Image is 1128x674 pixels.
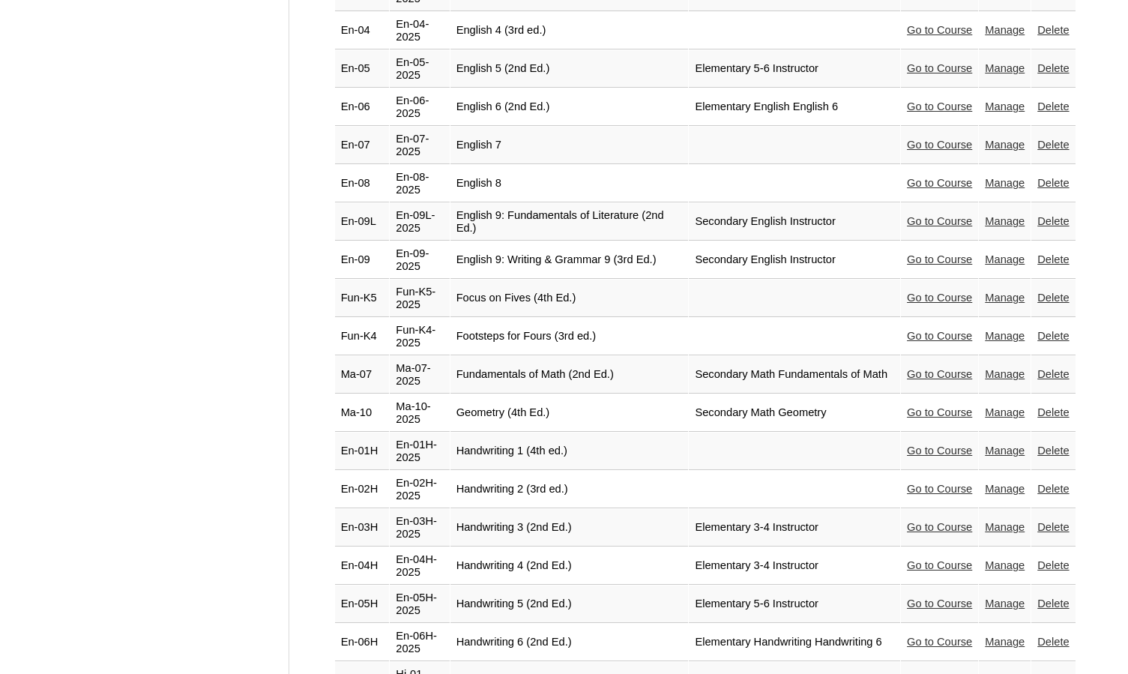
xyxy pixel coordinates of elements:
a: Go to Course [907,100,972,112]
a: Delete [1037,215,1069,227]
td: English 4 (3rd ed.) [450,12,689,49]
td: En-07 [335,127,390,164]
td: En-05 [335,50,390,88]
a: Manage [985,215,1025,227]
td: En-05-2025 [390,50,449,88]
td: Handwriting 1 (4th ed.) [450,433,689,470]
a: Go to Course [907,139,972,151]
td: Focus on Fives (4th Ed.) [450,280,689,317]
td: En-04 [335,12,390,49]
td: En-04-2025 [390,12,449,49]
td: English 9: Fundamentals of Literature (2nd Ed.) [450,203,689,241]
td: En-09L [335,203,390,241]
a: Go to Course [907,406,972,418]
td: En-02H [335,471,390,508]
a: Delete [1037,445,1069,457]
a: Go to Course [907,215,972,227]
td: En-01H [335,433,390,470]
a: Delete [1037,636,1069,648]
td: En-09L-2025 [390,203,449,241]
td: English 7 [450,127,689,164]
a: Go to Course [907,330,972,342]
a: Delete [1037,330,1069,342]
a: Manage [985,521,1025,533]
a: Delete [1037,100,1069,112]
a: Go to Course [907,292,972,304]
a: Go to Course [907,445,972,457]
a: Delete [1037,62,1069,74]
td: Elementary Handwriting Handwriting 6 [689,624,900,661]
a: Manage [985,636,1025,648]
td: En-02H-2025 [390,471,449,508]
a: Manage [985,368,1025,380]
td: English 6 (2nd Ed.) [450,88,689,126]
a: Manage [985,62,1025,74]
td: En-08 [335,165,390,202]
a: Go to Course [907,483,972,495]
td: Handwriting 3 (2nd Ed.) [450,509,689,547]
td: Geometry (4th Ed.) [450,394,689,432]
td: Fundamentals of Math (2nd Ed.) [450,356,689,394]
a: Go to Course [907,62,972,74]
td: Fun-K4 [335,318,390,355]
a: Delete [1037,483,1069,495]
td: Fun-K4-2025 [390,318,449,355]
td: Secondary Math Geometry [689,394,900,432]
td: Handwriting 2 (3rd ed.) [450,471,689,508]
a: Manage [985,100,1025,112]
td: Elementary 5-6 Instructor [689,586,900,623]
td: En-08-2025 [390,165,449,202]
a: Delete [1037,253,1069,265]
a: Manage [985,559,1025,571]
a: Delete [1037,521,1069,533]
td: Handwriting 4 (2nd Ed.) [450,547,689,585]
td: En-04H-2025 [390,547,449,585]
td: Footsteps for Fours (3rd ed.) [450,318,689,355]
td: English 8 [450,165,689,202]
a: Go to Course [907,368,972,380]
td: En-06H-2025 [390,624,449,661]
a: Go to Course [907,598,972,610]
a: Manage [985,292,1025,304]
td: Elementary 3-4 Instructor [689,509,900,547]
a: Manage [985,445,1025,457]
a: Delete [1037,177,1069,189]
td: En-06H [335,624,390,661]
td: En-03H-2025 [390,509,449,547]
a: Manage [985,177,1025,189]
td: Elementary 5-6 Instructor [689,50,900,88]
td: En-01H-2025 [390,433,449,470]
a: Delete [1037,368,1069,380]
td: English 9: Writing & Grammar 9 (3rd Ed.) [450,241,689,279]
td: Ma-10-2025 [390,394,449,432]
td: Handwriting 6 (2nd Ed.) [450,624,689,661]
a: Manage [985,24,1025,36]
td: En-05H-2025 [390,586,449,623]
td: Elementary 3-4 Instructor [689,547,900,585]
a: Go to Course [907,559,972,571]
td: Elementary English English 6 [689,88,900,126]
a: Delete [1037,406,1069,418]
a: Go to Course [907,636,972,648]
td: Fun-K5 [335,280,390,317]
td: En-06-2025 [390,88,449,126]
a: Delete [1037,559,1069,571]
td: En-03H [335,509,390,547]
a: Delete [1037,24,1069,36]
a: Manage [985,483,1025,495]
a: Manage [985,406,1025,418]
a: Manage [985,253,1025,265]
a: Go to Course [907,177,972,189]
a: Manage [985,330,1025,342]
a: Go to Course [907,253,972,265]
td: Ma-10 [335,394,390,432]
td: En-09-2025 [390,241,449,279]
a: Go to Course [907,24,972,36]
td: Ma-07-2025 [390,356,449,394]
td: En-07-2025 [390,127,449,164]
td: Secondary English Instructor [689,203,900,241]
a: Delete [1037,139,1069,151]
a: Manage [985,598,1025,610]
td: En-05H [335,586,390,623]
td: Fun-K5-2025 [390,280,449,317]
